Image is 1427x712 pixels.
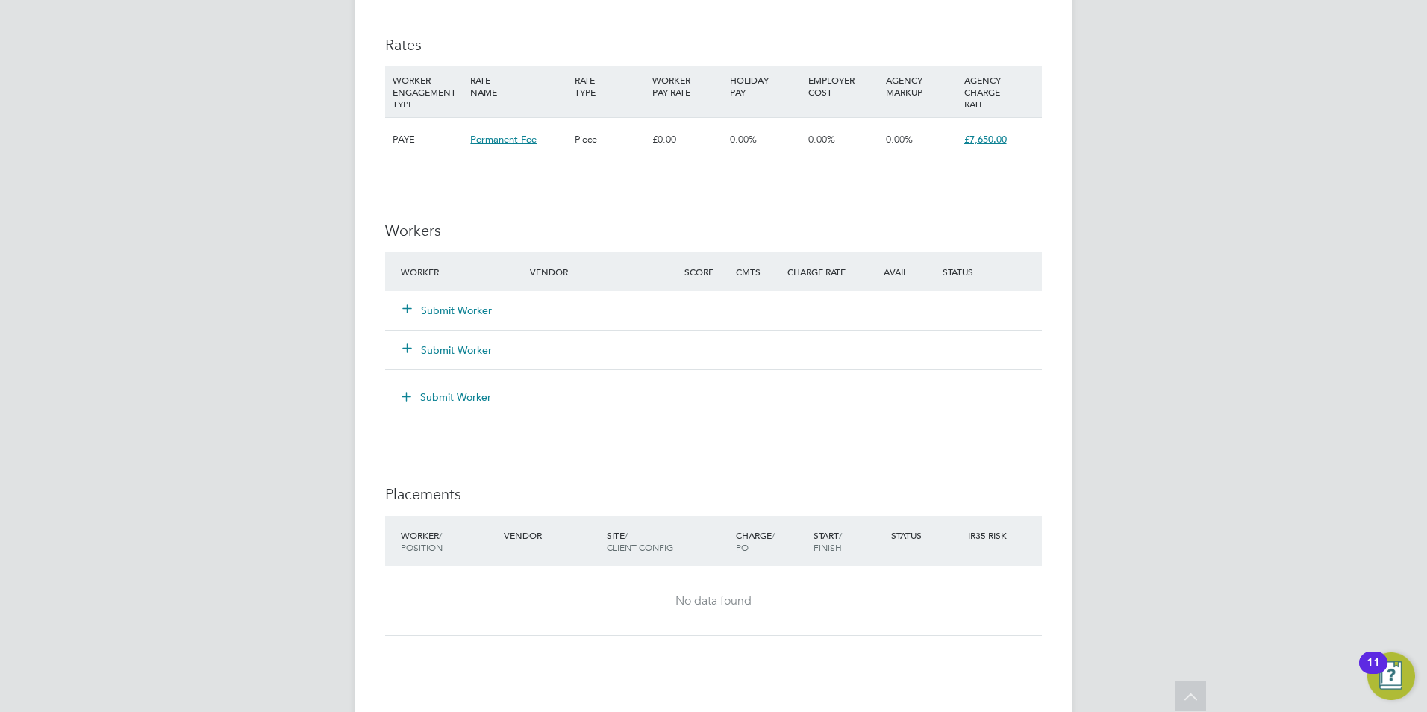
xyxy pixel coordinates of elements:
[961,66,1038,117] div: AGENCY CHARGE RATE
[810,522,887,560] div: Start
[403,343,493,357] button: Submit Worker
[861,258,939,285] div: Avail
[939,258,1042,285] div: Status
[681,258,732,285] div: Score
[732,522,810,560] div: Charge
[607,529,673,553] span: / Client Config
[466,66,570,105] div: RATE NAME
[1367,663,1380,682] div: 11
[736,529,775,553] span: / PO
[603,522,732,560] div: Site
[882,66,960,105] div: AGENCY MARKUP
[805,66,882,105] div: EMPLOYER COST
[391,385,503,409] button: Submit Worker
[403,303,493,318] button: Submit Worker
[526,258,681,285] div: Vendor
[808,133,835,146] span: 0.00%
[964,522,1016,549] div: IR35 Risk
[571,118,649,161] div: Piece
[732,258,784,285] div: Cmts
[726,66,804,105] div: HOLIDAY PAY
[886,133,913,146] span: 0.00%
[400,593,1027,609] div: No data found
[470,133,537,146] span: Permanent Fee
[385,484,1042,504] h3: Placements
[964,133,1007,146] span: £7,650.00
[389,118,466,161] div: PAYE
[397,522,500,560] div: Worker
[649,118,726,161] div: £0.00
[887,522,965,549] div: Status
[401,529,443,553] span: / Position
[1367,652,1415,700] button: Open Resource Center, 11 new notifications
[571,66,649,105] div: RATE TYPE
[730,133,757,146] span: 0.00%
[389,66,466,117] div: WORKER ENGAGEMENT TYPE
[784,258,861,285] div: Charge Rate
[649,66,726,105] div: WORKER PAY RATE
[385,35,1042,54] h3: Rates
[397,258,526,285] div: Worker
[500,522,603,549] div: Vendor
[814,529,842,553] span: / Finish
[385,221,1042,240] h3: Workers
